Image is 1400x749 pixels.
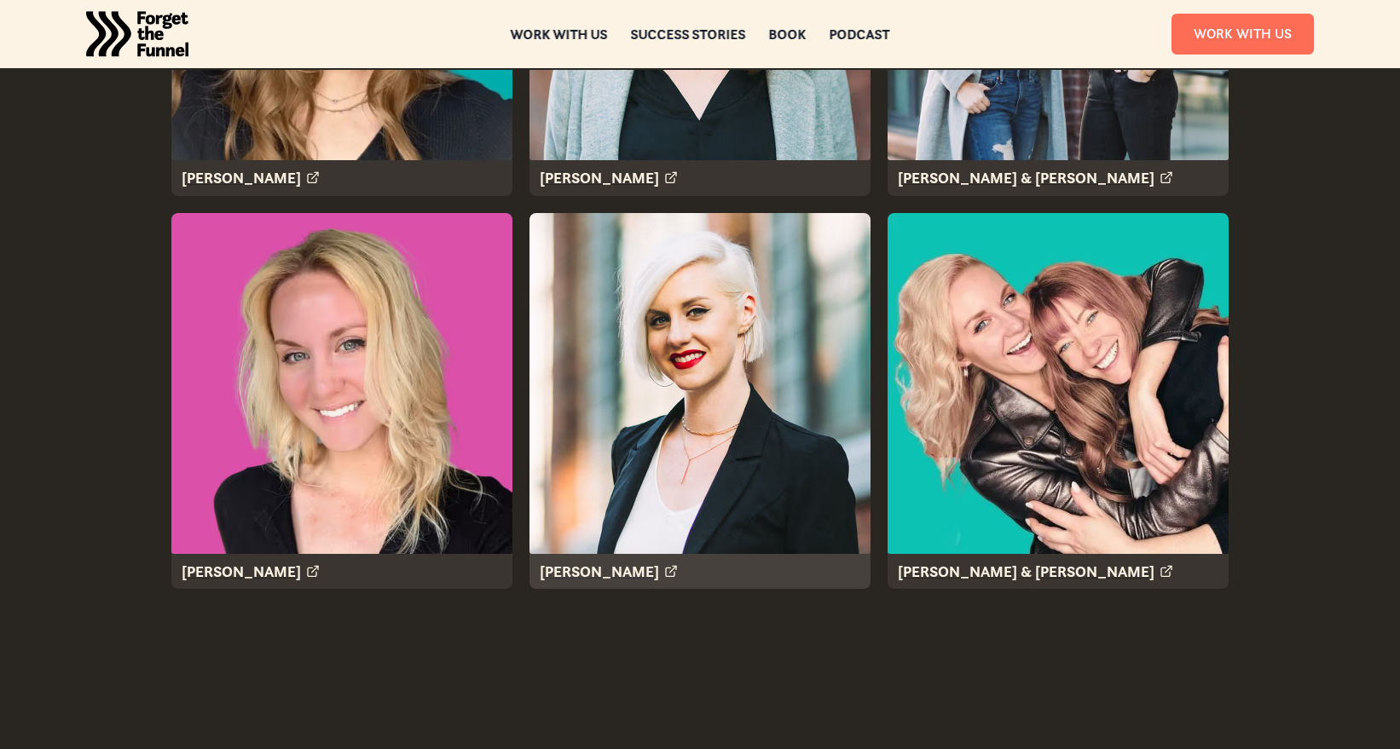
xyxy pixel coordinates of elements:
[171,213,512,590] a: Claire Suellentrop[PERSON_NAME]
[898,562,1154,581] div: [PERSON_NAME] & [PERSON_NAME]
[631,28,746,40] a: Success Stories
[830,28,890,40] a: Podcast
[540,562,659,581] div: [PERSON_NAME]
[511,28,608,40] a: Work with us
[888,213,1229,590] a: [PERSON_NAME] & [PERSON_NAME]
[1171,14,1314,54] a: Work With Us
[171,213,512,554] img: Claire Suellentrop
[182,562,301,581] div: [PERSON_NAME]
[529,213,871,590] a: [PERSON_NAME]
[540,169,659,187] div: [PERSON_NAME]
[769,28,807,40] a: Book
[898,169,1154,187] div: [PERSON_NAME] & [PERSON_NAME]
[182,169,301,187] div: [PERSON_NAME]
